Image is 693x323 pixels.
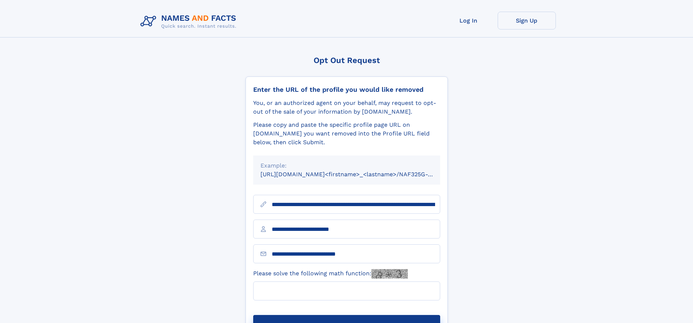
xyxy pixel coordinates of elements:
label: Please solve the following math function: [253,269,408,279]
div: Opt Out Request [246,56,448,65]
div: Example: [260,161,433,170]
div: You, or an authorized agent on your behalf, may request to opt-out of the sale of your informatio... [253,99,440,116]
div: Please copy and paste the specific profile page URL on [DOMAIN_NAME] you want removed into the Pr... [253,121,440,147]
img: Logo Names and Facts [138,12,242,31]
div: Enter the URL of the profile you would like removed [253,86,440,94]
a: Sign Up [498,12,556,29]
a: Log In [439,12,498,29]
small: [URL][DOMAIN_NAME]<firstname>_<lastname>/NAF325G-xxxxxxxx [260,171,454,178]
